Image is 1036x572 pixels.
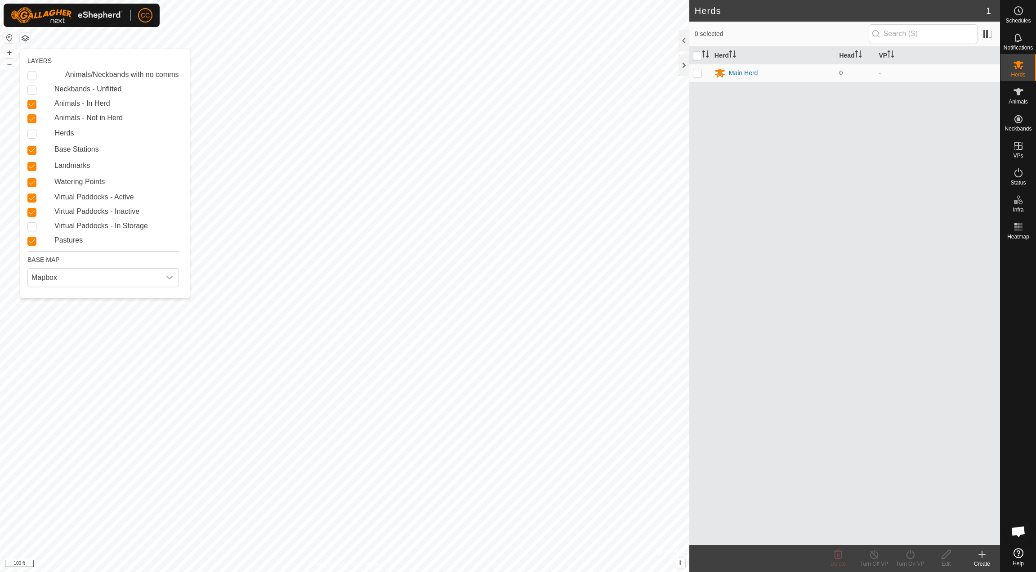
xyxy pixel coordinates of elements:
[54,221,148,231] label: Virtual Paddocks - In Storage
[1013,561,1024,566] span: Help
[729,68,758,78] div: Main Herd
[887,52,894,59] p-sorticon: Activate to sort
[855,52,862,59] p-sorticon: Activate to sort
[964,560,1000,568] div: Create
[875,64,1000,82] td: -
[702,52,709,59] p-sorticon: Activate to sort
[835,47,875,64] th: Head
[4,59,15,70] button: –
[1013,207,1023,212] span: Infra
[1005,18,1031,23] span: Schedules
[65,69,179,80] label: Animals/Neckbands with no comms
[353,560,380,568] a: Contact Us
[856,560,892,568] div: Turn Off VP
[54,192,134,203] label: Virtual Paddocks - Active
[27,251,179,265] div: BASE MAP
[54,84,121,95] label: Neckbands - Unfitted
[309,560,343,568] a: Privacy Policy
[54,144,99,155] label: Base Stations
[4,32,15,43] button: Reset Map
[54,176,105,187] label: Watering Points
[54,98,110,109] label: Animals - In Herd
[28,269,161,287] span: Mapbox
[695,29,869,39] span: 0 selected
[986,4,991,18] span: 1
[1010,180,1026,185] span: Status
[831,561,846,567] span: Delete
[54,113,123,123] label: Animals - Not in Herd
[711,47,836,64] th: Herd
[11,7,123,23] img: Gallagher Logo
[161,269,179,287] div: dropdown trigger
[54,160,90,171] label: Landmarks
[839,69,843,77] span: 0
[729,52,736,59] p-sorticon: Activate to sort
[892,560,928,568] div: Turn On VP
[1011,72,1025,77] span: Herds
[875,47,1000,64] th: VP
[54,235,83,246] label: Pastures
[928,560,964,568] div: Edit
[141,11,150,20] span: CC
[695,5,986,16] h2: Herds
[869,24,978,43] input: Search (S)
[1000,545,1036,570] a: Help
[20,33,31,44] button: Map Layers
[1005,518,1032,545] div: Open chat
[27,56,179,66] div: LAYERS
[55,128,74,139] label: Herds
[4,47,15,58] button: +
[1007,234,1029,239] span: Heatmap
[675,558,685,568] button: i
[1009,99,1028,104] span: Animals
[679,559,681,567] span: i
[1004,45,1033,50] span: Notifications
[1013,153,1023,158] span: VPs
[54,206,139,217] label: Virtual Paddocks - Inactive
[1005,126,1032,131] span: Neckbands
